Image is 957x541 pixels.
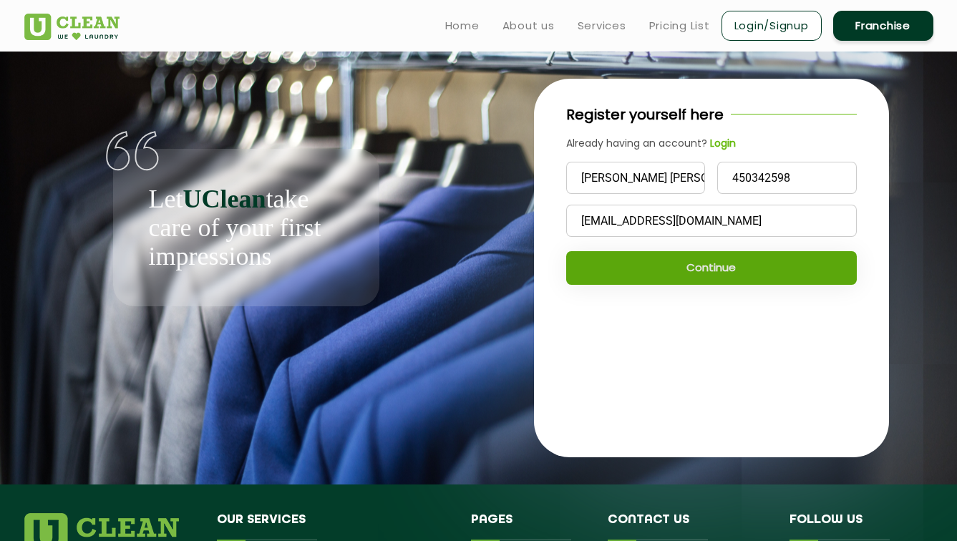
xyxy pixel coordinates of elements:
p: Let take care of your first impressions [149,185,344,270]
a: Login [707,136,736,151]
a: About us [502,17,555,34]
h4: Pages [471,513,586,540]
b: UClean [183,185,266,213]
a: Franchise [833,11,933,41]
a: Home [445,17,480,34]
img: quote-img [106,131,160,171]
input: Name [566,162,706,194]
button: Continue [566,251,857,285]
h4: Contact us [608,513,768,540]
b: Login [710,136,736,150]
img: UClean Laundry and Dry Cleaning [24,14,120,40]
input: Email [566,205,857,237]
a: Services [578,17,626,34]
h4: Our Services [217,513,450,540]
a: Login/Signup [722,11,822,41]
span: Already having an account? [566,136,707,150]
input: Phone no [717,162,857,194]
a: Pricing List [649,17,710,34]
p: Register yourself here [566,104,724,125]
h4: Follow us [790,513,915,540]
